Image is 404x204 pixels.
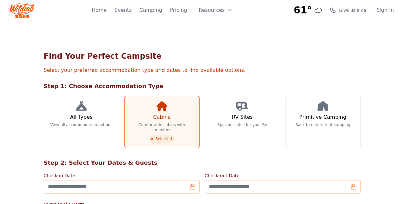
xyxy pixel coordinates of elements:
img: Wildcat Logo [10,3,34,18]
p: Back to nature tent camping [295,122,350,127]
a: All Types View all accommodation options [44,96,119,148]
span: Selected [149,135,174,143]
h3: Primitive Camping [299,113,346,121]
p: Comfortable cabins with amenities [130,122,194,132]
p: View all accommodation options [50,122,112,127]
a: Sign In [376,6,394,14]
span: Give us a call [339,7,369,13]
h2: Step 1: Choose Accommodation Type [44,82,361,91]
h3: Cabins [153,113,170,121]
a: Cabins Comfortable cabins with amenities Selected [124,96,200,148]
a: Events [114,6,132,14]
a: Home [92,6,107,14]
span: 61° [294,4,312,16]
h3: RV Sites [232,113,253,121]
p: Spacious sites for your RV [217,122,267,127]
a: Camping [139,6,162,14]
a: RV Sites Spacious sites for your RV [205,96,280,148]
button: Resources [195,4,236,17]
p: Select your preferred accommodation type and dates to find available options. [44,66,361,74]
h2: Step 2: Select Your Dates & Guests [44,158,361,167]
label: Check-out Date [205,172,361,179]
h3: All Types [70,113,92,121]
h1: Find Your Perfect Campsite [44,51,361,61]
label: Check-in Date [44,172,200,179]
a: Pricing [170,6,187,14]
a: Give us a call [330,7,369,13]
a: Primitive Camping Back to nature tent camping [285,96,361,148]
